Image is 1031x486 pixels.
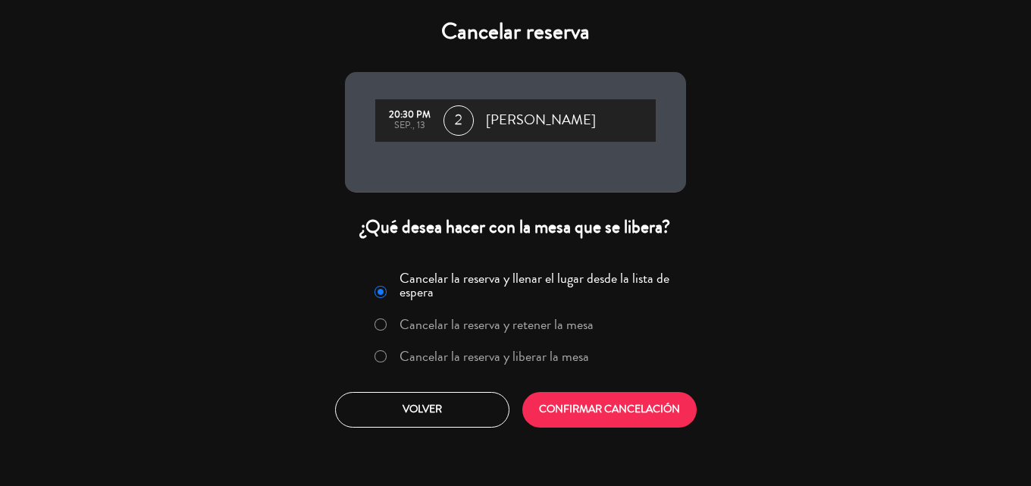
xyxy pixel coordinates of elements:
label: Cancelar la reserva y llenar el lugar desde la lista de espera [400,271,677,299]
div: 20:30 PM [383,110,436,121]
button: CONFIRMAR CANCELACIÓN [522,392,697,428]
label: Cancelar la reserva y retener la mesa [400,318,594,331]
h4: Cancelar reserva [345,18,686,45]
div: sep., 13 [383,121,436,131]
div: ¿Qué desea hacer con la mesa que se libera? [345,215,686,239]
label: Cancelar la reserva y liberar la mesa [400,350,589,363]
span: 2 [443,105,474,136]
button: Volver [335,392,509,428]
span: [PERSON_NAME] [486,109,596,132]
